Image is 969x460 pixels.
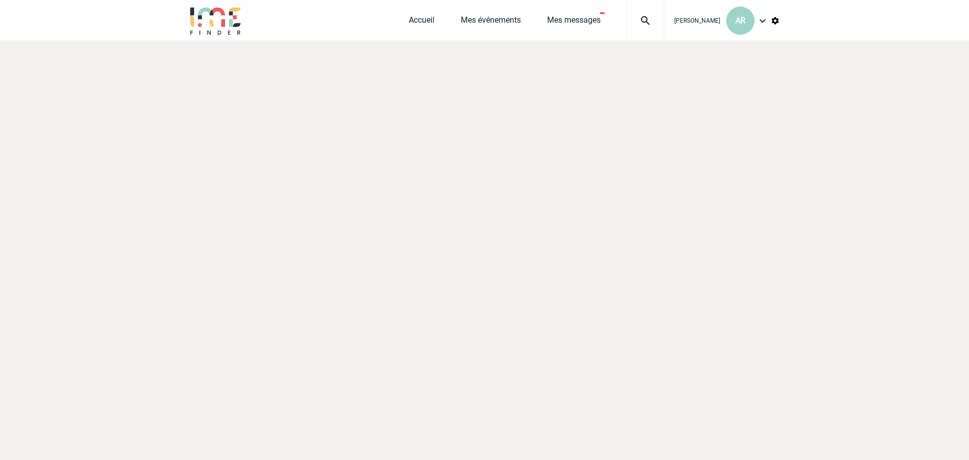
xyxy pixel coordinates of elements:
a: Mes messages [547,15,601,29]
span: AR [735,16,745,25]
a: Accueil [409,15,435,29]
img: IME-Finder [189,6,242,35]
span: [PERSON_NAME] [674,17,720,24]
a: Mes événements [461,15,521,29]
